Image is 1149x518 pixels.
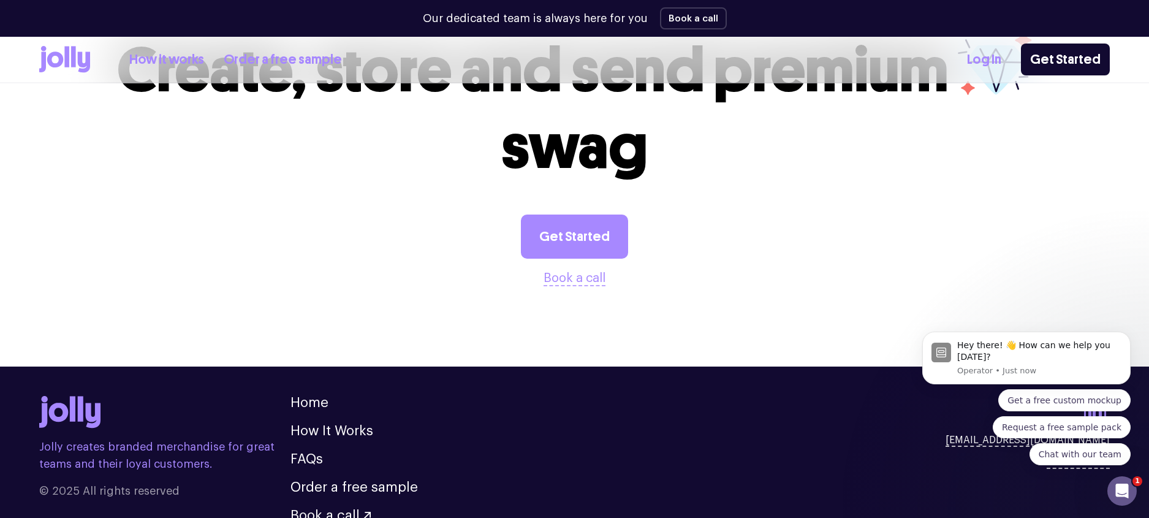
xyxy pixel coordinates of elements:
[20,20,29,29] img: logo_orange.svg
[290,452,323,466] a: FAQs
[904,313,1149,485] iframe: Intercom notifications message
[1132,476,1142,486] span: 1
[544,269,605,288] button: Book a call
[967,50,1001,70] a: Log In
[501,110,648,184] span: swag
[20,32,29,42] img: website_grey.svg
[290,481,418,494] a: Order a free sample
[521,215,628,259] a: Get Started
[224,50,342,70] a: Order a free sample
[1107,476,1137,506] iframe: Intercom live chat
[39,482,290,500] span: © 2025 All rights reserved
[423,10,648,27] p: Our dedicated team is always here for you
[290,424,373,438] a: How It Works
[34,20,60,29] div: v 4.0.25
[129,50,204,70] a: How it works
[290,396,328,409] a: Home
[660,7,727,29] button: Book a call
[1021,44,1110,75] a: Get Started
[39,438,290,473] p: Jolly creates branded merchandise for great teams and their loyal customers.
[122,71,132,81] img: tab_keywords_by_traffic_grey.svg
[135,72,207,80] div: Keywords by Traffic
[33,71,43,81] img: tab_domain_overview_orange.svg
[32,32,135,42] div: Domain: [DOMAIN_NAME]
[47,72,110,80] div: Domain Overview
